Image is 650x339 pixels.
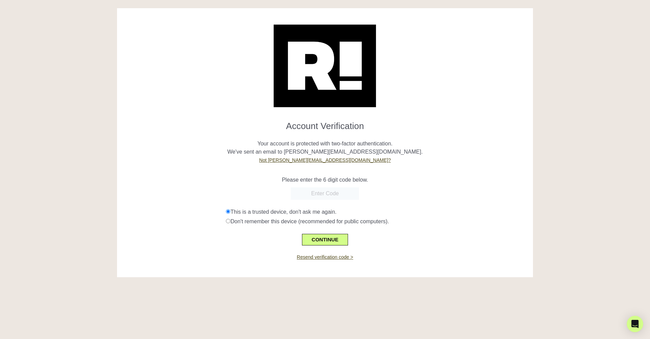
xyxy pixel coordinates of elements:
a: Resend verification code > [297,254,353,260]
input: Enter Code [291,187,359,200]
div: Open Intercom Messenger [627,316,643,332]
p: Your account is protected with two-factor authentication. We've sent an email to [PERSON_NAME][EM... [122,131,528,164]
button: CONTINUE [302,234,348,245]
div: This is a trusted device, don't ask me again. [226,208,528,216]
a: Not [PERSON_NAME][EMAIL_ADDRESS][DOMAIN_NAME]? [259,157,391,163]
div: Don't remember this device (recommended for public computers). [226,217,528,226]
img: Retention.com [274,25,376,107]
h1: Account Verification [122,115,528,131]
p: Please enter the 6 digit code below. [122,176,528,184]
